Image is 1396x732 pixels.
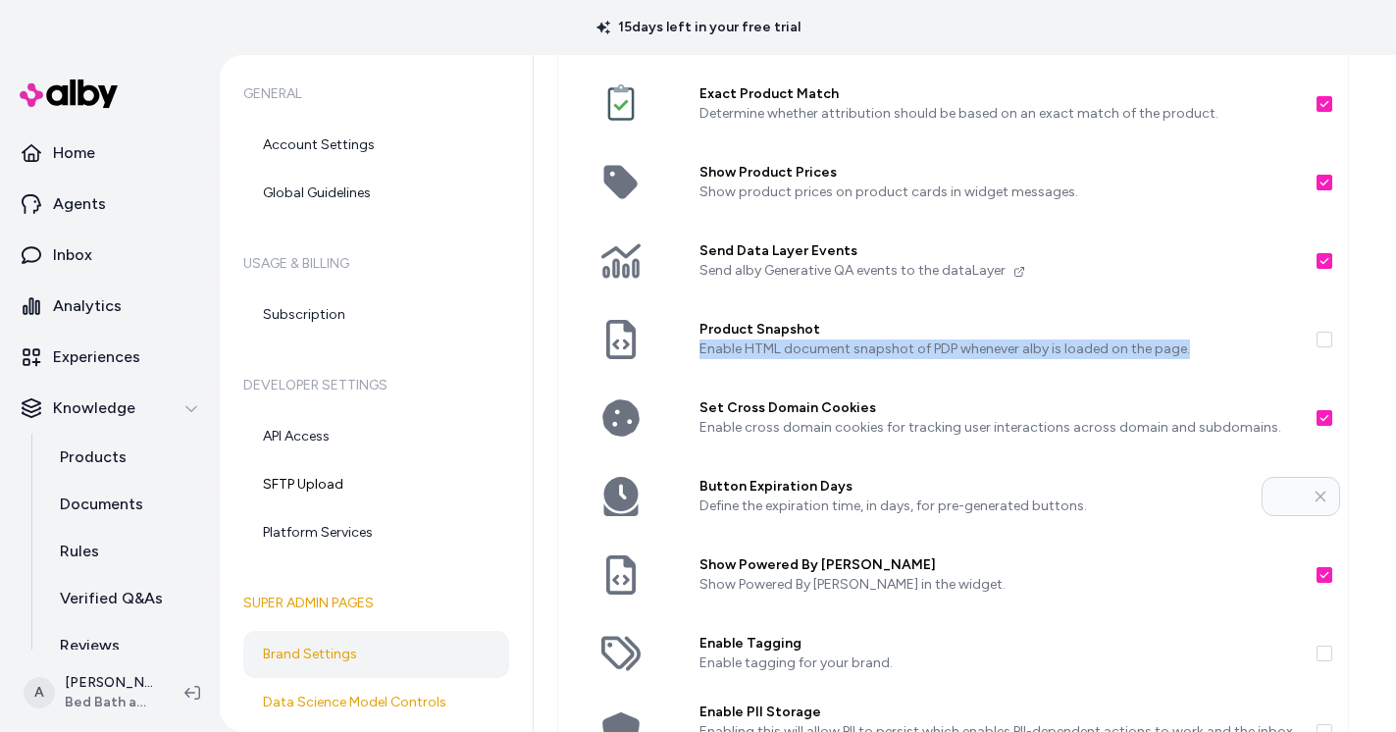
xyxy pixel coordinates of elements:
[60,493,143,516] p: Documents
[53,345,140,369] p: Experiences
[53,192,106,216] p: Agents
[20,79,118,108] img: alby Logo
[8,283,212,330] a: Analytics
[699,261,1301,281] p: Send alby Generative QA events to the dataLayer
[243,631,509,678] a: Brand Settings
[699,84,1301,104] label: Exact Product Match
[243,236,509,291] h6: Usage & Billing
[40,434,212,481] a: Products
[60,634,120,657] p: Reviews
[699,497,1246,516] p: Define the expiration time, in days, for pre-generated buttons.
[699,320,1301,340] label: Product Snapshot
[60,540,99,563] p: Rules
[65,693,153,712] span: Bed Bath and Beyond
[8,232,212,279] a: Inbox
[243,358,509,413] h6: Developer Settings
[8,334,212,381] a: Experiences
[8,130,212,177] a: Home
[243,461,509,508] a: SFTP Upload
[243,67,509,122] h6: General
[243,413,509,460] a: API Access
[243,509,509,556] a: Platform Services
[699,575,1301,595] p: Show Powered By [PERSON_NAME] in the widget.
[40,528,212,575] a: Rules
[699,163,1301,183] label: Show Product Prices
[243,291,509,339] a: Subscription
[8,385,212,432] button: Knowledge
[24,677,55,708] span: A
[65,673,153,693] p: [PERSON_NAME]
[699,555,1301,575] label: Show Powered By [PERSON_NAME]
[699,241,1301,261] label: Send Data Layer Events
[53,141,95,165] p: Home
[699,654,1301,673] p: Enable tagging for your brand.
[60,587,163,610] p: Verified Q&As
[699,183,1301,202] p: Show product prices on product cards in widget messages.
[699,418,1301,438] p: Enable cross domain cookies for tracking user interactions across domain and subdomains.
[243,576,509,631] h6: Super Admin Pages
[585,18,812,37] p: 15 days left in your free trial
[699,634,1301,654] label: Enable Tagging
[53,396,135,420] p: Knowledge
[699,477,1246,497] label: Button Expiration Days
[8,181,212,228] a: Agents
[243,170,509,217] a: Global Guidelines
[243,679,509,726] a: Data Science Model Controls
[12,661,169,724] button: A[PERSON_NAME]Bed Bath and Beyond
[699,340,1301,359] p: Enable HTML document snapshot of PDP whenever alby is loaded on the page.
[40,481,212,528] a: Documents
[53,243,92,267] p: Inbox
[60,445,127,469] p: Products
[699,398,1301,418] label: Set Cross Domain Cookies
[40,575,212,622] a: Verified Q&As
[53,294,122,318] p: Analytics
[699,703,1301,722] label: Enable PII Storage
[243,122,509,169] a: Account Settings
[40,622,212,669] a: Reviews
[699,104,1301,124] p: Determine whether attribution should be based on an exact match of the product.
